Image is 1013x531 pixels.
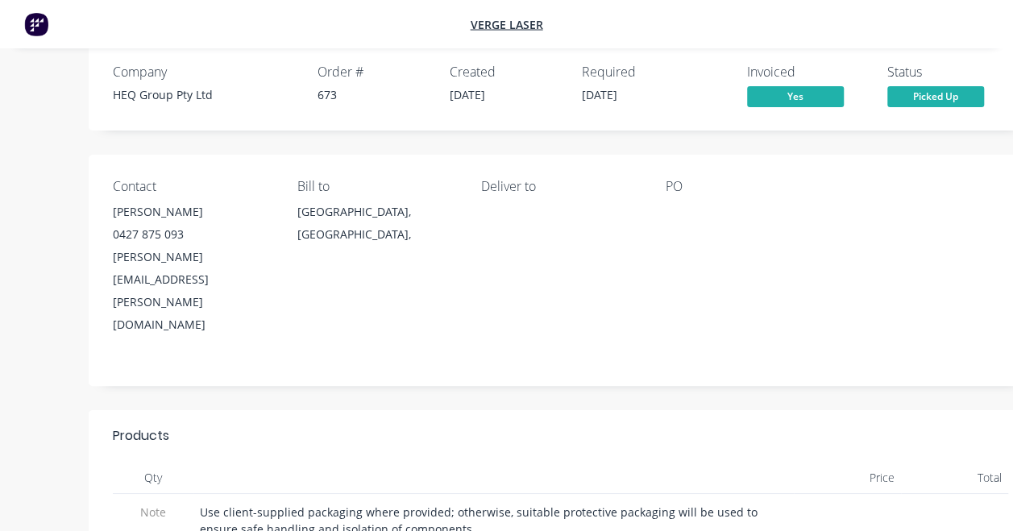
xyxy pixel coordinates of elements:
div: Invoiced [747,64,868,80]
div: 0427 875 093 [113,223,272,246]
div: Total [901,462,1008,494]
div: PO [666,179,824,194]
div: Created [450,64,563,80]
div: Required [582,64,695,80]
div: 673 [318,86,430,103]
div: [PERSON_NAME] [113,201,272,223]
div: [GEOGRAPHIC_DATA], [GEOGRAPHIC_DATA], [297,201,456,252]
div: Bill to [297,179,456,194]
div: Products [113,426,169,446]
a: Verge Laser [471,17,543,32]
div: Contact [113,179,272,194]
div: Qty [113,462,193,494]
span: [DATE] [582,87,617,102]
div: Price [794,462,901,494]
div: [PERSON_NAME][EMAIL_ADDRESS][PERSON_NAME][DOMAIN_NAME] [113,246,272,336]
div: Deliver to [481,179,640,194]
span: [DATE] [450,87,485,102]
div: Status [887,64,1008,80]
div: Company [113,64,298,80]
span: Note [119,504,187,521]
div: HEQ Group Pty Ltd [113,86,298,103]
div: [PERSON_NAME]0427 875 093[PERSON_NAME][EMAIL_ADDRESS][PERSON_NAME][DOMAIN_NAME] [113,201,272,336]
span: Yes [747,86,844,106]
div: Order # [318,64,430,80]
img: Factory [24,12,48,36]
div: [GEOGRAPHIC_DATA], [GEOGRAPHIC_DATA], [297,201,456,246]
span: Picked Up [887,86,984,106]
